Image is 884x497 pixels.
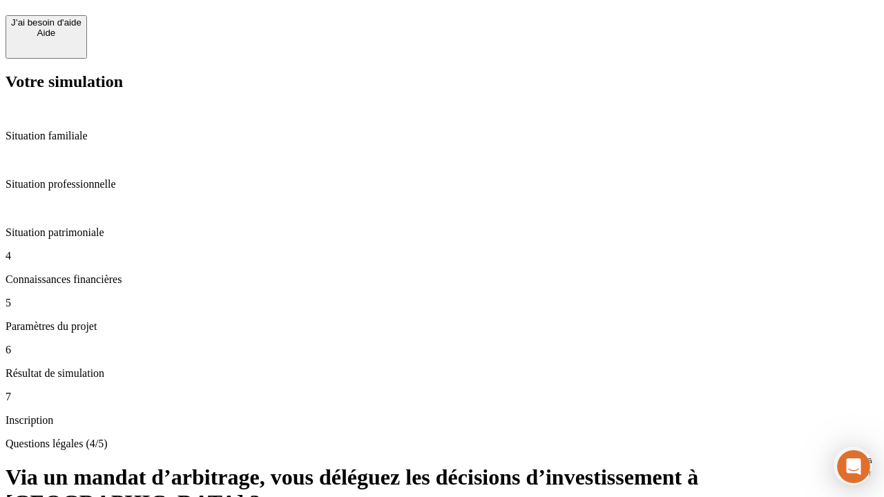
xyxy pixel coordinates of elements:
iframe: Intercom live chat [837,450,870,483]
div: J’ai besoin d'aide [11,17,81,28]
p: Questions légales (4/5) [6,438,878,450]
p: 5 [6,297,878,309]
p: Paramètres du projet [6,320,878,333]
button: J’ai besoin d'aideAide [6,15,87,59]
div: Aide [11,28,81,38]
p: Résultat de simulation [6,367,878,380]
p: 6 [6,344,878,356]
p: Situation familiale [6,130,878,142]
p: 4 [6,250,878,262]
div: Vous avez besoin d’aide ? [15,12,340,23]
h2: Votre simulation [6,72,878,91]
p: Connaissances financières [6,273,878,286]
p: Situation patrimoniale [6,226,878,239]
div: Ouvrir le Messenger Intercom [6,6,381,43]
iframe: Intercom live chat discovery launcher [834,447,872,485]
p: 7 [6,391,878,403]
div: L’équipe répond généralement dans un délai de quelques minutes. [15,23,340,37]
p: Situation professionnelle [6,178,878,191]
p: Inscription [6,414,878,427]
